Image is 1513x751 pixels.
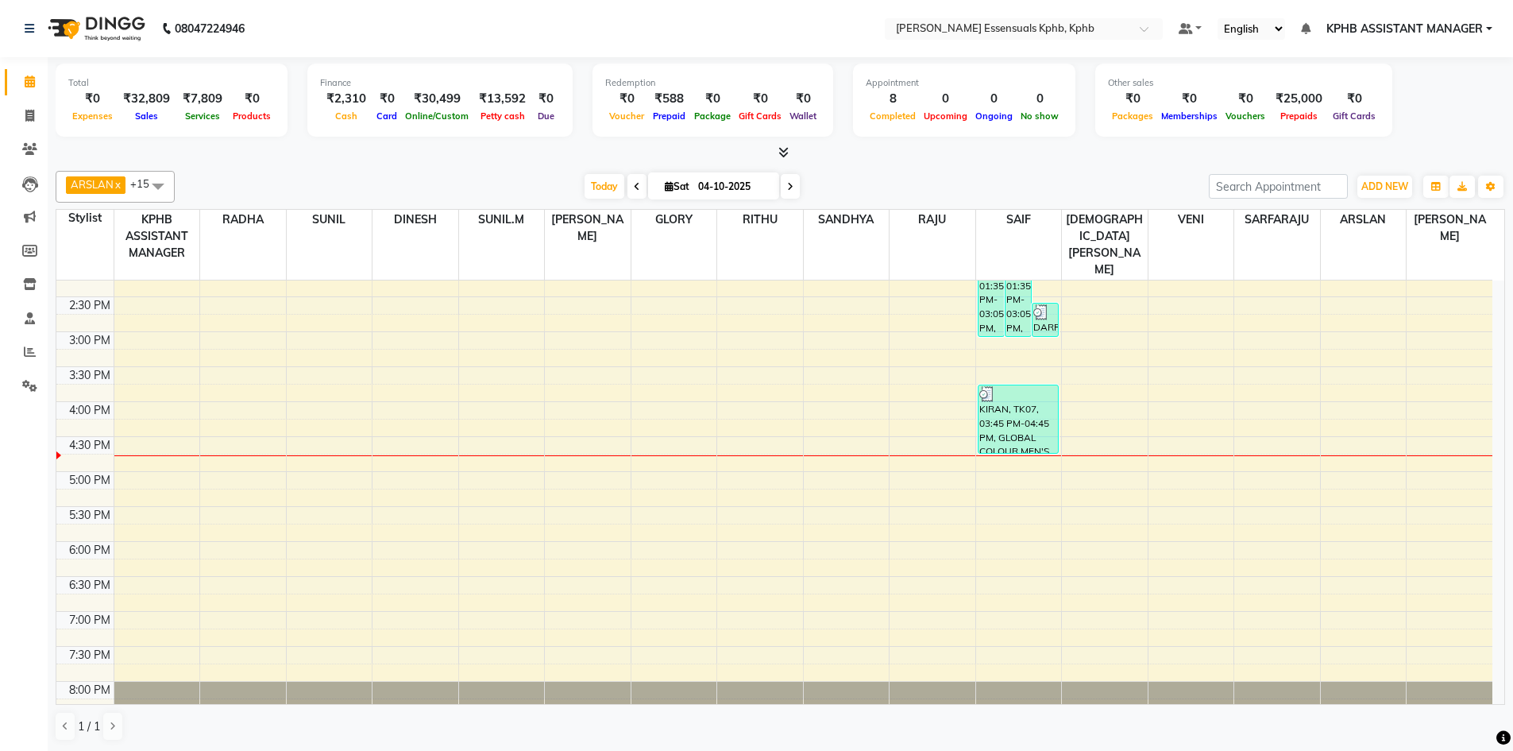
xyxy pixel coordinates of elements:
span: Expenses [68,110,117,122]
span: Cash [331,110,361,122]
span: Prepaids [1276,110,1322,122]
div: DARPAN, TK06, 02:35 PM-03:05 PM, HEAD MASSAGE MEN [1032,304,1058,336]
span: Card [372,110,401,122]
span: KPHB ASSISTANT MANAGER [114,210,200,263]
div: [PERSON_NAME], TK05, 01:35 PM-03:05 PM, ADVANCED HAIR CUT MEN'S,SHAVE [1005,234,1031,336]
div: 6:30 PM [66,577,114,594]
span: RADHA [200,210,286,230]
div: Appointment [866,76,1063,90]
span: SUNIL [287,210,372,230]
div: 7:00 PM [66,612,114,629]
input: 2025-10-04 [693,175,773,199]
span: Products [229,110,275,122]
div: 3:30 PM [66,367,114,384]
span: Online/Custom [401,110,473,122]
div: ₹0 [68,90,117,108]
div: 0 [971,90,1017,108]
span: SARFARAJU [1234,210,1320,230]
span: Memberships [1157,110,1222,122]
div: 4:30 PM [66,437,114,454]
span: +15 [130,177,161,190]
span: Vouchers [1222,110,1269,122]
span: RAJU [890,210,975,230]
div: ₹7,809 [176,90,229,108]
div: ₹2,310 [320,90,372,108]
span: SUNIL.M [459,210,545,230]
div: ₹0 [690,90,735,108]
span: GLORY [631,210,717,230]
div: 5:30 PM [66,507,114,524]
div: 6:00 PM [66,542,114,559]
img: logo [41,6,149,51]
span: SANDHYA [804,210,890,230]
span: Sales [131,110,162,122]
span: RITHU [717,210,803,230]
span: [PERSON_NAME] [545,210,631,246]
div: Finance [320,76,560,90]
button: ADD NEW [1357,176,1412,198]
div: Other sales [1108,76,1380,90]
span: Wallet [785,110,820,122]
span: Services [181,110,224,122]
div: ₹0 [532,90,560,108]
span: 1 / 1 [78,718,100,735]
span: KPHB ASSISTANT MANAGER [1326,21,1483,37]
div: 0 [920,90,971,108]
input: Search Appointment [1209,174,1348,199]
div: ₹0 [1222,90,1269,108]
div: ₹0 [1108,90,1157,108]
div: 8:00 PM [66,682,114,699]
div: ₹0 [785,90,820,108]
div: Stylist [56,210,114,226]
span: Sat [661,180,693,192]
span: ADD NEW [1361,180,1408,192]
span: ARSLAN [71,178,114,191]
div: 7:30 PM [66,647,114,664]
div: 4:00 PM [66,402,114,419]
b: 08047224946 [175,6,245,51]
div: ₹0 [735,90,785,108]
span: Ongoing [971,110,1017,122]
span: Gift Cards [1329,110,1380,122]
div: 2:30 PM [66,297,114,314]
div: ₹25,000 [1269,90,1329,108]
span: Petty cash [477,110,529,122]
span: Prepaid [649,110,689,122]
div: Redemption [605,76,820,90]
div: 3:00 PM [66,332,114,349]
span: Package [690,110,735,122]
div: [PERSON_NAME], TK04, 01:35 PM-03:05 PM, ADVANCED HAIR CUT MEN'S,[PERSON_NAME] SHAPE [978,234,1004,336]
span: Today [585,174,624,199]
span: DINESH [372,210,458,230]
div: ₹0 [229,90,275,108]
div: ₹32,809 [117,90,176,108]
div: 0 [1017,90,1063,108]
div: 8 [866,90,920,108]
span: Due [534,110,558,122]
div: Total [68,76,275,90]
span: VENI [1148,210,1234,230]
span: No show [1017,110,1063,122]
div: KIRAN, TK07, 03:45 PM-04:45 PM, GLOBAL COLOUR MEN'S [978,385,1059,453]
div: 5:00 PM [66,472,114,489]
span: Voucher [605,110,648,122]
div: ₹13,592 [473,90,532,108]
div: ₹0 [605,90,648,108]
span: Gift Cards [735,110,785,122]
span: Packages [1108,110,1157,122]
span: ARSLAN [1321,210,1407,230]
div: ₹30,499 [401,90,473,108]
a: x [114,178,121,191]
div: ₹0 [1157,90,1222,108]
div: ₹0 [1329,90,1380,108]
span: [DEMOGRAPHIC_DATA][PERSON_NAME] [1062,210,1148,280]
span: SAIF [976,210,1062,230]
div: ₹588 [648,90,690,108]
span: Upcoming [920,110,971,122]
div: ₹0 [372,90,401,108]
span: [PERSON_NAME] [1407,210,1492,246]
span: Completed [866,110,920,122]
